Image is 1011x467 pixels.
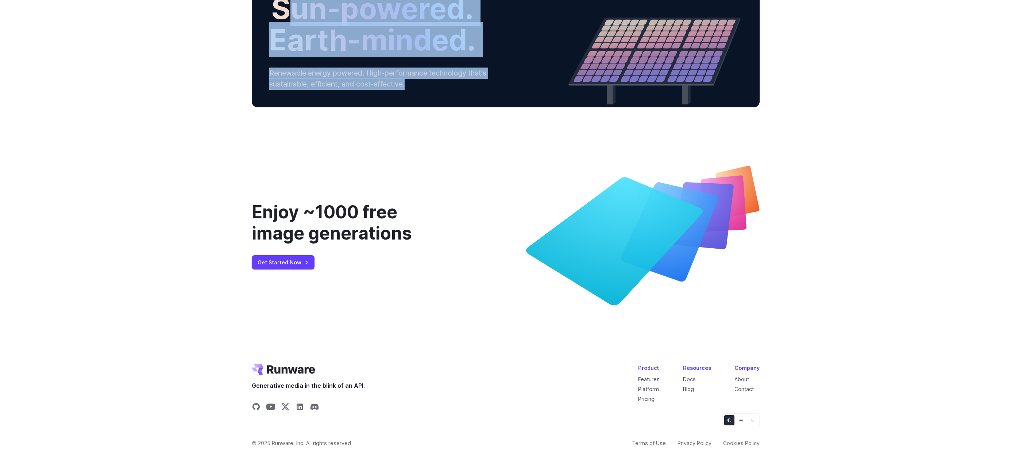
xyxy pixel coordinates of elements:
a: Features [638,376,660,382]
a: Share on YouTube [266,402,275,413]
a: Get Started Now [252,255,315,269]
button: Default [724,415,734,425]
a: Contact [734,386,754,392]
a: Share on GitHub [252,402,261,413]
a: Docs [683,376,696,382]
div: Resources [683,364,711,372]
a: Privacy Policy [678,439,711,447]
span: © 2025 Runware, Inc. All rights reserved [252,439,351,447]
button: Dark [748,415,758,425]
a: Terms of Use [632,439,666,447]
div: Company [734,364,760,372]
div: Enjoy ~1000 free image generations [252,202,450,244]
a: About [734,376,749,382]
a: Share on Discord [310,402,319,413]
a: Share on X [281,402,290,413]
a: Pricing [638,396,655,402]
a: Cookies Policy [723,439,760,447]
div: Product [638,364,660,372]
button: Light [736,415,746,425]
ul: Theme selector [722,413,760,427]
a: Share on LinkedIn [296,402,304,413]
a: Go to / [252,364,315,375]
span: Generative media in the blink of an API. [252,381,365,391]
p: Renewable energy powered. High-performance technology that's sustainable, efficient, and cost-eff... [269,68,506,90]
a: Platform [638,386,659,392]
a: Blog [683,386,694,392]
